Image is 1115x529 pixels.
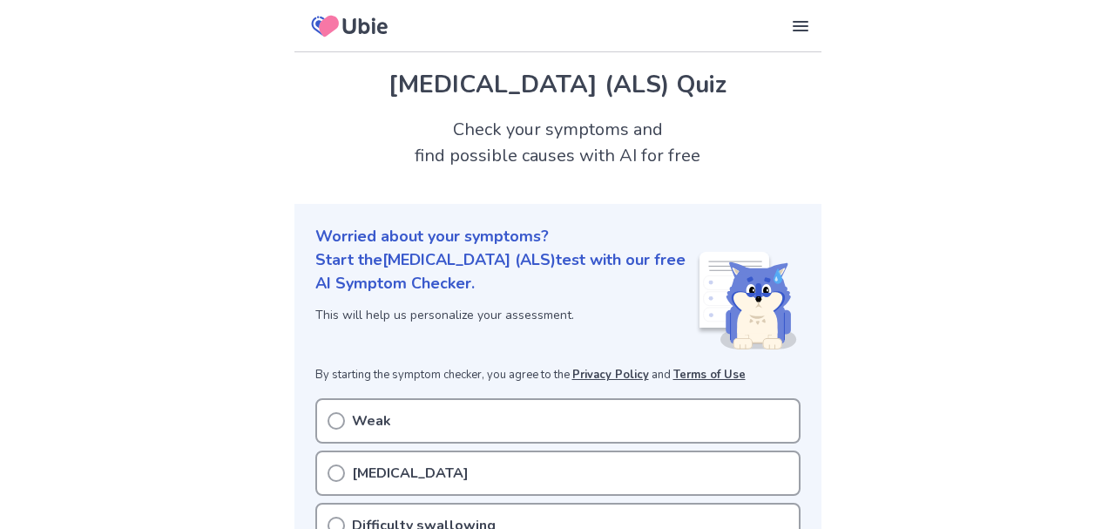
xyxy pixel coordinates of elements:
[352,410,391,431] p: Weak
[315,367,801,384] p: By starting the symptom checker, you agree to the and
[572,367,649,383] a: Privacy Policy
[315,225,801,248] p: Worried about your symptoms?
[315,248,696,295] p: Start the [MEDICAL_DATA] (ALS) test with our free AI Symptom Checker.
[294,117,821,169] h2: Check your symptoms and find possible causes with AI for free
[352,463,469,484] p: [MEDICAL_DATA]
[315,306,696,324] p: This will help us personalize your assessment.
[673,367,746,383] a: Terms of Use
[696,252,797,349] img: Shiba
[315,66,801,103] h1: [MEDICAL_DATA] (ALS) Quiz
